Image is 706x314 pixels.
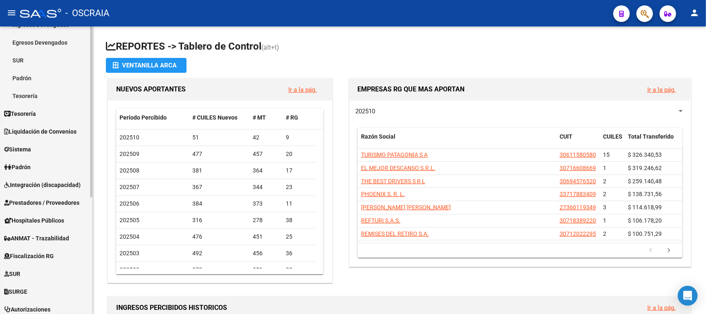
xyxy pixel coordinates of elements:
span: Padrón [4,163,31,172]
div: 36 [286,249,312,258]
div: 278 [253,216,279,225]
div: 9 [286,133,312,142]
span: CUIT [560,133,572,140]
div: 17 [286,166,312,175]
span: 30718389220 [560,217,596,224]
span: 1 [603,217,606,224]
button: Ir a la pág. [282,82,324,97]
span: REMISES DEL RETIRO S.A. [361,230,429,237]
div: 384 [192,199,246,209]
span: 202504 [120,233,139,240]
mat-icon: menu [7,8,17,18]
div: 22 [286,265,312,275]
span: 202510 [356,108,376,115]
div: Open Intercom Messenger [678,286,698,306]
div: 381 [192,166,246,175]
span: ANMAT - Trazabilidad [4,234,69,243]
span: [PERSON_NAME] [PERSON_NAME] [361,204,451,211]
span: 30611580580 [560,151,596,158]
span: 30712022295 [560,230,596,237]
div: 457 [253,149,279,159]
span: PHOENIX S. R. L. [361,191,405,197]
span: (alt+t) [261,43,279,51]
datatable-header-cell: # CUILES Nuevos [189,109,249,127]
span: 202502 [120,266,139,273]
button: Ventanilla ARCA [106,58,187,73]
datatable-header-cell: CUILES [600,128,625,155]
span: $ 114.618,99 [628,204,662,211]
span: $ 259.140,48 [628,178,662,185]
div: 38 [286,216,312,225]
button: Ir a la pág. [641,82,682,97]
a: go to previous page [643,246,659,255]
div: Ventanilla ARCA [112,58,180,73]
span: 202507 [120,184,139,190]
a: Ir a la pág. [647,86,676,93]
span: CUILES [603,133,622,140]
div: 42 [253,133,279,142]
div: 316 [192,216,246,225]
span: 202505 [120,217,139,223]
div: 367 [192,182,246,192]
span: THE BEST DRIVERS S R L [361,178,425,185]
span: # CUILES Nuevos [192,114,237,121]
span: 33717883409 [560,191,596,197]
div: 451 [253,232,279,242]
a: Ir a la pág. [289,86,317,93]
span: 2 [603,178,606,185]
div: 373 [253,199,279,209]
span: NUEVOS APORTANTES [116,85,186,93]
span: EL MEJOR DESCANSO S.R.L. [361,165,436,171]
div: 25 [286,232,312,242]
span: # MT [253,114,266,121]
span: $ 326.340,53 [628,151,662,158]
span: Hospitales Públicos [4,216,64,225]
datatable-header-cell: CUIT [556,128,600,155]
div: 20 [286,149,312,159]
a: go to next page [661,246,677,255]
div: 456 [253,249,279,258]
span: EMPRESAS RG QUE MAS APORTAN [358,85,465,93]
span: 15 [603,151,610,158]
span: 27360119349 [560,204,596,211]
span: Fiscalización RG [4,252,54,261]
datatable-header-cell: # RG [282,109,316,127]
datatable-header-cell: Total Transferido [625,128,682,155]
div: 23 [286,182,312,192]
span: 202503 [120,250,139,256]
span: Período Percibido [120,114,167,121]
div: 492 [192,249,246,258]
span: Tesorería [4,109,36,118]
datatable-header-cell: Período Percibido [116,109,189,127]
span: 30716608669 [560,165,596,171]
span: 202510 [120,134,139,141]
span: Prestadores / Proveedores [4,198,79,207]
span: 202506 [120,200,139,207]
span: $ 100.751,29 [628,230,662,237]
div: 476 [192,232,246,242]
div: 344 [253,182,279,192]
span: 202508 [120,167,139,174]
h1: REPORTES -> Tablero de Control [106,40,693,54]
span: 2 [603,191,606,197]
datatable-header-cell: Razón Social [358,128,556,155]
div: 51 [192,133,246,142]
span: SURGE [4,287,27,296]
span: REFTURI S.A.S. [361,217,400,224]
span: INGRESOS PERCIBIDOS HISTORICOS [116,304,227,312]
a: Ir a la pág. [647,304,676,312]
span: # RG [286,114,298,121]
span: Autorizaciones [4,305,50,314]
div: 11 [286,199,312,209]
span: 202509 [120,151,139,157]
span: - OSCRAIA [65,4,109,22]
datatable-header-cell: # MT [249,109,282,127]
span: Liquidación de Convenios [4,127,77,136]
div: 364 [253,166,279,175]
span: Razón Social [361,133,395,140]
div: 351 [253,265,279,275]
mat-icon: person [689,8,699,18]
span: $ 106.178,20 [628,217,662,224]
span: Sistema [4,145,31,154]
span: 30694576520 [560,178,596,185]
